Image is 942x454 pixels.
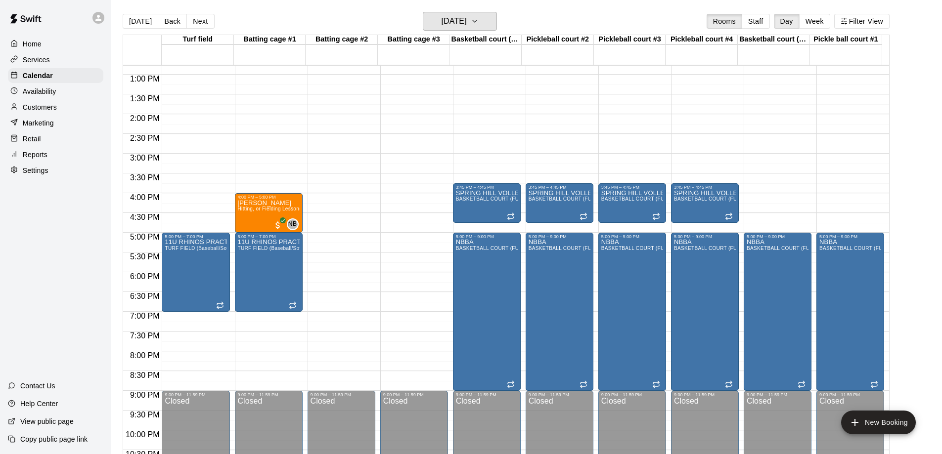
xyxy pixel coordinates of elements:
[123,14,158,29] button: [DATE]
[529,234,590,239] div: 5:00 PM – 9:00 PM
[8,116,103,130] a: Marketing
[799,14,830,29] button: Week
[453,233,521,391] div: 5:00 PM – 9:00 PM: NBBA
[186,14,214,29] button: Next
[158,14,187,29] button: Back
[235,193,303,233] div: 4:00 PM – 5:00 PM: Rick Tigner
[23,118,54,128] p: Marketing
[238,206,374,211] span: Hitting, or Fielding Lessons with Coach [PERSON_NAME]
[123,430,162,439] span: 10:00 PM
[598,183,666,223] div: 3:45 PM – 4:45 PM: SPRING HILL VOLLEYBALL
[216,301,224,309] span: Recurring event
[23,134,41,144] p: Retail
[288,219,297,229] span: NB
[453,183,521,223] div: 3:45 PM – 4:45 PM: SPRING HILL VOLLEYBALL
[311,392,372,397] div: 9:00 PM – 11:59 PM
[671,183,739,223] div: 3:45 PM – 4:45 PM: SPRING HILL VOLLEYBALL
[8,131,103,146] a: Retail
[23,71,53,81] p: Calendar
[128,312,162,320] span: 7:00 PM
[306,35,378,44] div: Batting cage #2
[870,380,878,388] span: Recurring event
[526,183,593,223] div: 3:45 PM – 4:45 PM: SPRING HILL VOLLEYBALL
[522,35,594,44] div: Pickleball court #2
[128,94,162,103] span: 1:30 PM
[819,392,881,397] div: 9:00 PM – 11:59 PM
[128,391,162,399] span: 9:00 PM
[666,35,738,44] div: Pickleball court #4
[834,14,890,29] button: Filter View
[238,392,300,397] div: 9:00 PM – 11:59 PM
[8,100,103,115] a: Customers
[20,399,58,409] p: Help Center
[8,52,103,67] a: Services
[774,14,800,29] button: Day
[449,35,522,44] div: Basketball court (full)
[23,102,57,112] p: Customers
[652,212,660,220] span: Recurring event
[674,392,736,397] div: 9:00 PM – 11:59 PM
[798,380,806,388] span: Recurring event
[8,68,103,83] a: Calendar
[529,246,599,251] span: BASKETBALL COURT (FULL)
[238,246,328,251] span: TURF FIELD (Baseball/Softball ONLY)
[456,392,518,397] div: 9:00 PM – 11:59 PM
[128,351,162,360] span: 8:00 PM
[744,233,811,391] div: 5:00 PM – 9:00 PM: NBBA
[810,35,882,44] div: Pickle ball court #1
[23,55,50,65] p: Services
[165,392,226,397] div: 9:00 PM – 11:59 PM
[580,212,587,220] span: Recurring event
[816,233,884,391] div: 5:00 PM – 9:00 PM: NBBA
[128,411,162,419] span: 9:30 PM
[442,14,467,28] h6: [DATE]
[652,380,660,388] span: Recurring event
[674,234,736,239] div: 5:00 PM – 9:00 PM
[674,196,745,202] span: BASKETBALL COURT (FULL)
[529,196,599,202] span: BASKETBALL COURT (FULL)
[162,35,234,44] div: Turf field
[235,233,303,312] div: 5:00 PM – 7:00 PM: 11U RHINOS PRACTICE
[507,212,515,220] span: Recurring event
[128,193,162,202] span: 4:00 PM
[601,185,663,190] div: 3:45 PM – 4:45 PM
[383,392,445,397] div: 9:00 PM – 11:59 PM
[128,75,162,83] span: 1:00 PM
[601,196,672,202] span: BASKETBALL COURT (FULL)
[8,163,103,178] a: Settings
[707,14,742,29] button: Rooms
[23,150,47,160] p: Reports
[456,196,527,202] span: BASKETBALL COURT (FULL)
[20,381,55,391] p: Contact Us
[128,134,162,142] span: 2:30 PM
[165,246,255,251] span: TURF FIELD (Baseball/Softball ONLY)
[747,234,808,239] div: 5:00 PM – 9:00 PM
[128,252,162,261] span: 5:30 PM
[580,380,587,388] span: Recurring event
[674,185,736,190] div: 3:45 PM – 4:45 PM
[128,371,162,379] span: 8:30 PM
[23,86,56,96] p: Availability
[128,272,162,281] span: 6:00 PM
[598,233,666,391] div: 5:00 PM – 9:00 PM: NBBA
[8,37,103,51] a: Home
[273,220,283,230] span: All customers have paid
[378,35,450,44] div: Batting cage #3
[819,234,881,239] div: 5:00 PM – 9:00 PM
[601,246,672,251] span: BASKETBALL COURT (FULL)
[8,147,103,162] a: Reports
[20,434,88,444] p: Copy public page link
[671,233,739,391] div: 5:00 PM – 9:00 PM: NBBA
[841,411,916,434] button: add
[529,392,590,397] div: 9:00 PM – 11:59 PM
[725,380,733,388] span: Recurring event
[289,301,297,309] span: Recurring event
[128,233,162,241] span: 5:00 PM
[23,39,42,49] p: Home
[128,331,162,340] span: 7:30 PM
